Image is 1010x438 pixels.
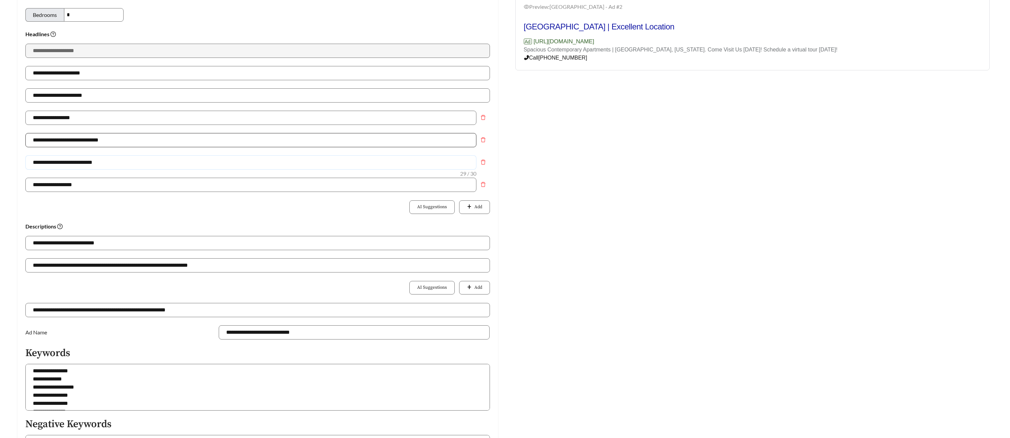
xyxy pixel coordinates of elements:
label: Ad Name [25,325,50,340]
h5: Keywords [25,348,490,359]
h2: [GEOGRAPHIC_DATA] | Excellent Location [524,22,838,32]
button: Remove field [476,111,490,124]
span: plus [467,204,471,210]
span: question-circle [57,224,63,229]
span: Add [474,284,482,291]
p: Call [PHONE_NUMBER] [524,54,838,62]
div: Preview: [GEOGRAPHIC_DATA] - Ad #2 [524,3,982,11]
button: plusAdd [459,200,490,214]
span: eye [524,4,529,9]
h5: Negative Keywords [25,419,490,430]
input: Ad Name [219,325,490,340]
button: AI Suggestions [409,281,455,294]
span: delete [477,159,490,165]
p: Spacious Contemporary Apartments | [GEOGRAPHIC_DATA], [US_STATE]. Come Visit Us [DATE]! Schedule ... [524,46,838,54]
span: Ad [524,39,532,44]
span: delete [477,115,490,120]
strong: Descriptions [25,223,63,229]
strong: Headlines [25,31,56,37]
span: delete [477,182,490,187]
p: [URL][DOMAIN_NAME] [524,37,838,46]
span: plus [467,285,471,290]
button: Remove field [476,133,490,147]
div: Bedrooms [25,8,64,22]
button: Remove field [476,178,490,191]
span: question-circle [50,31,56,37]
button: AI Suggestions [409,200,455,214]
button: Remove field [476,155,490,169]
span: phone [524,55,529,60]
span: AI Suggestions [417,204,447,211]
span: Add [474,204,482,211]
button: plusAdd [459,281,490,294]
span: delete [477,137,490,143]
span: AI Suggestions [417,284,447,291]
input: Website [25,303,490,317]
